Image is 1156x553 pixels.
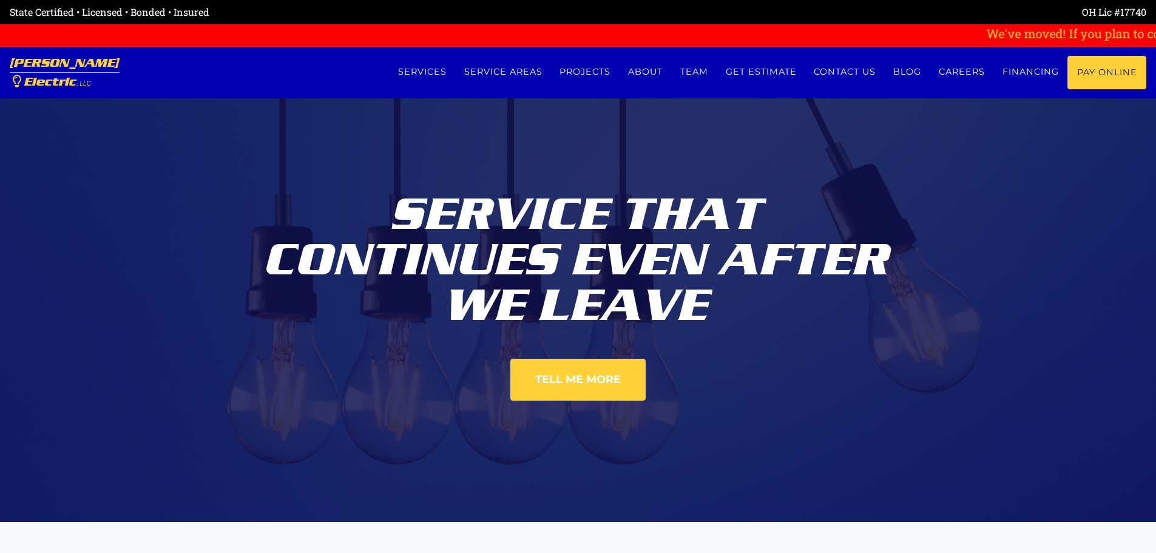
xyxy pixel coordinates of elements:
[510,359,646,401] a: Tell Me More
[455,56,551,88] a: Service Areas
[10,5,578,19] div: State Certified • Licensed • Bonded • Insured
[672,56,717,88] a: Team
[10,47,120,98] a: [PERSON_NAME] Electric, LLC
[930,56,994,88] a: Careers
[885,56,930,88] a: Blog
[717,56,805,88] a: Get estimate
[76,80,91,87] span: , LLC
[551,56,620,88] a: Projects
[1067,56,1146,89] a: Pay Online
[620,56,672,88] a: About
[993,56,1067,88] a: Financing
[578,5,1147,19] div: OH Lic #17740
[242,182,915,328] div: Service That Continues Even After We Leave
[805,56,885,88] a: Contact us
[389,56,455,88] a: Services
